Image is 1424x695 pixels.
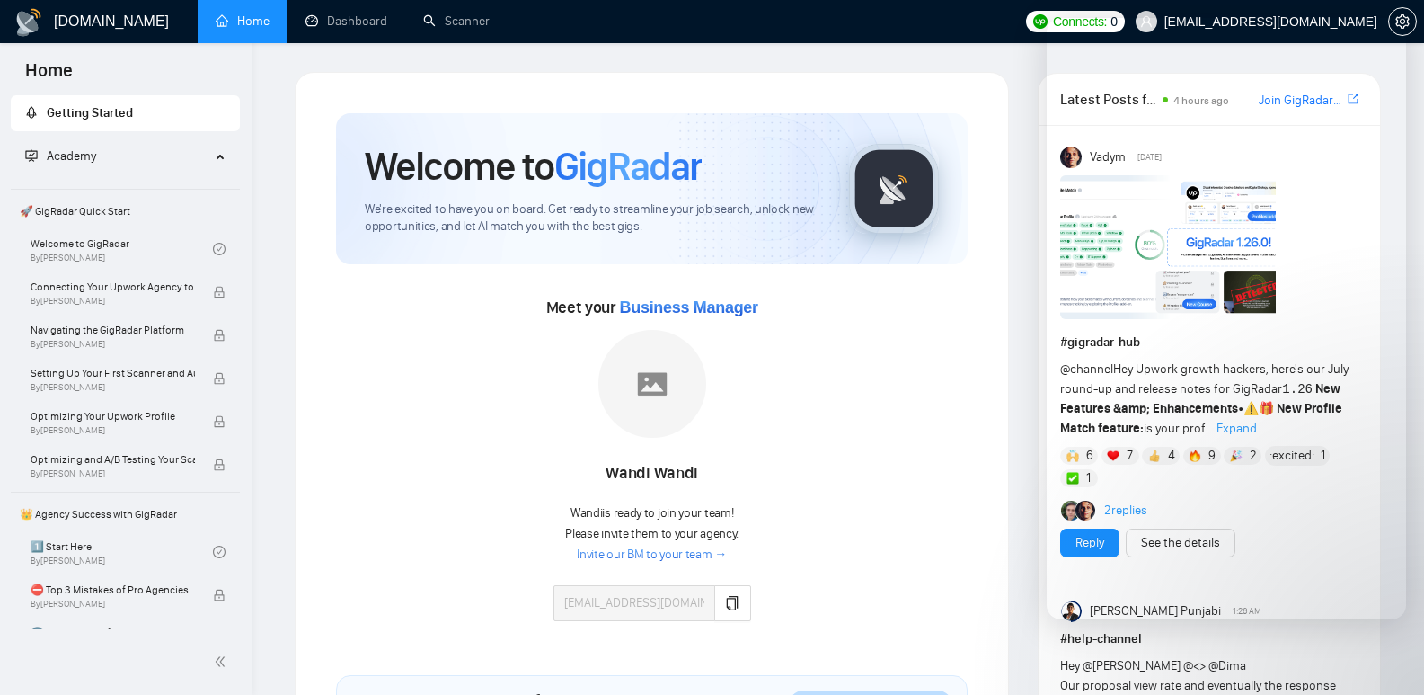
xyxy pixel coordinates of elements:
[31,599,195,610] span: By [PERSON_NAME]
[25,149,38,162] span: fund-projection-screen
[11,58,87,95] span: Home
[13,193,238,229] span: 🚀 GigRadar Quick Start
[31,321,195,339] span: Navigating the GigRadar Platform
[714,585,750,621] button: copy
[213,329,226,342] span: lock
[31,278,195,296] span: Connecting Your Upwork Agency to GigRadar
[31,296,195,307] span: By [PERSON_NAME]
[570,505,733,521] span: Wandi is ready to join your team!
[47,148,96,164] span: Academy
[1110,12,1118,31] span: 0
[620,298,758,316] span: Business Manager
[25,148,96,164] span: Academy
[213,286,226,298] span: lock
[849,144,939,234] img: gigradar-logo.png
[31,425,195,436] span: By [PERSON_NAME]
[31,450,195,468] span: Optimizing and A/B Testing Your Scanner for Better Results
[1053,12,1107,31] span: Connects:
[546,298,758,317] span: Meet your
[1033,14,1048,29] img: upwork-logo.png
[213,415,226,428] span: lock
[31,581,195,599] span: ⛔ Top 3 Mistakes of Pro Agencies
[1047,18,1406,619] iframe: Intercom live chat
[725,596,739,610] span: copy
[365,201,820,236] span: We're excited to have you on board. Get ready to streamline your job search, unlock new opportuni...
[423,13,490,29] a: searchScanner
[554,142,702,191] span: GigRadar
[213,459,226,471] span: lock
[305,13,387,29] a: dashboardDashboard
[213,372,226,385] span: lock
[598,330,706,438] img: placeholder.png
[11,95,240,131] li: Getting Started
[31,364,195,382] span: Setting Up Your First Scanner and Auto-Bidder
[1389,14,1416,29] span: setting
[31,468,195,479] span: By [PERSON_NAME]
[365,142,702,191] h1: Welcome to
[213,546,226,558] span: check-circle
[1388,7,1417,36] button: setting
[31,407,195,425] span: Optimizing Your Upwork Profile
[1363,634,1406,677] iframe: Intercom live chat
[13,496,238,532] span: 👑 Agency Success with GigRadar
[14,8,43,37] img: logo
[213,243,226,255] span: check-circle
[31,382,195,393] span: By [PERSON_NAME]
[553,459,751,489] div: Wandi Wandi
[216,13,270,29] a: homeHome
[1060,629,1358,649] h1: # help-channel
[214,653,232,671] span: double-left
[47,105,133,120] span: Getting Started
[1140,15,1153,28] span: user
[31,532,213,572] a: 1️⃣ Start HereBy[PERSON_NAME]
[577,547,727,564] a: Invite our BM to your team →
[213,589,226,601] span: lock
[565,526,739,541] span: Please invite them to your agency.
[31,624,195,642] span: 🌚 Rookie Traps for New Agencies
[25,106,38,119] span: rocket
[1388,14,1417,29] a: setting
[31,339,195,350] span: By [PERSON_NAME]
[31,229,213,269] a: Welcome to GigRadarBy[PERSON_NAME]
